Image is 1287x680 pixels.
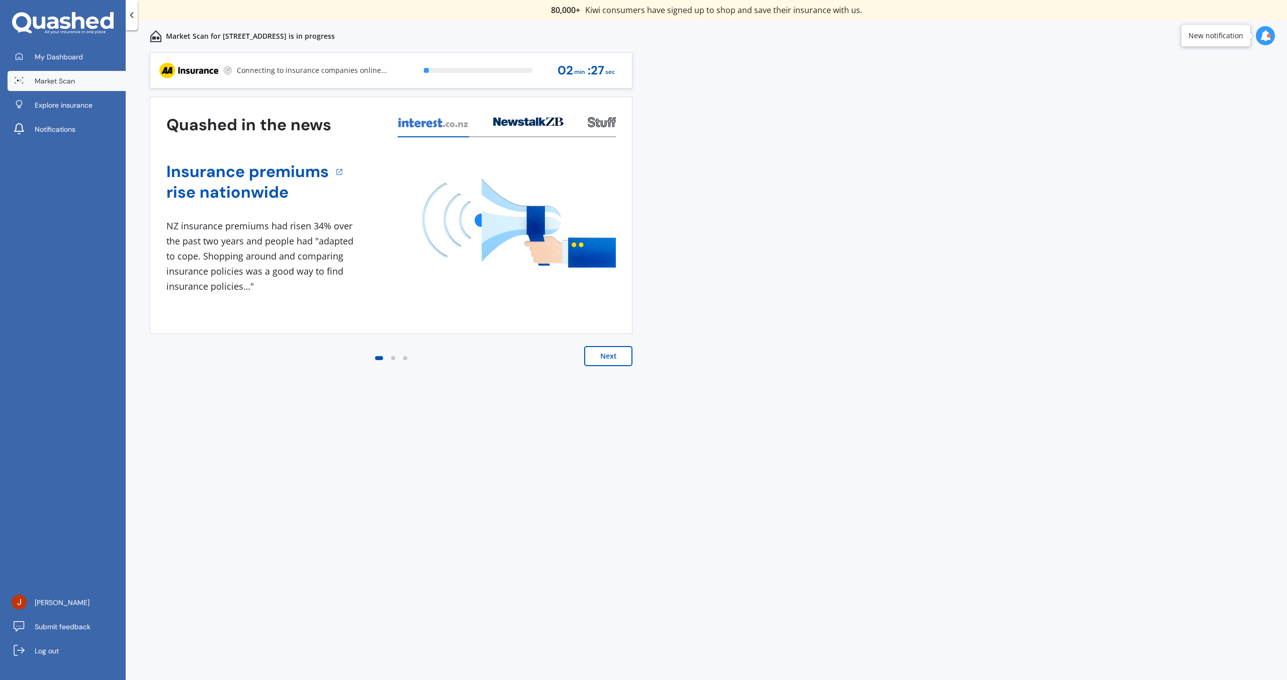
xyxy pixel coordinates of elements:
img: ACg8ocKAJoy_Tzpytw6K5v95uCl2FWTLJEjqFuLqj9FVzflOD-S1cw=s96-c [12,594,27,610]
h3: Quashed in the news [166,115,331,135]
a: Notifications [8,119,126,139]
span: 02 [558,64,573,77]
a: Insurance premiums [166,161,329,182]
span: Market Scan [35,76,75,86]
a: My Dashboard [8,47,126,67]
span: Explore insurance [35,100,93,110]
img: home-and-contents.b802091223b8502ef2dd.svg [150,30,162,42]
a: Submit feedback [8,617,126,637]
button: Next [584,346,632,366]
span: [PERSON_NAME] [35,598,89,608]
span: My Dashboard [35,52,83,62]
span: Log out [35,646,59,656]
a: Market Scan [8,71,126,91]
a: [PERSON_NAME] [8,592,126,613]
img: media image [422,179,616,268]
span: Submit feedback [35,622,90,632]
span: sec [605,65,615,79]
p: Market Scan for [STREET_ADDRESS] is in progress [166,31,335,41]
span: : 27 [588,64,604,77]
div: NZ insurance premiums had risen 34% over the past two years and people had "adapted to cope. Shop... [166,219,357,294]
a: Log out [8,641,126,661]
div: New notification [1188,31,1243,41]
a: rise nationwide [166,182,329,203]
span: min [574,65,585,79]
span: Notifications [35,124,75,134]
p: Connecting to insurance companies online... [237,65,387,75]
a: Explore insurance [8,95,126,115]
